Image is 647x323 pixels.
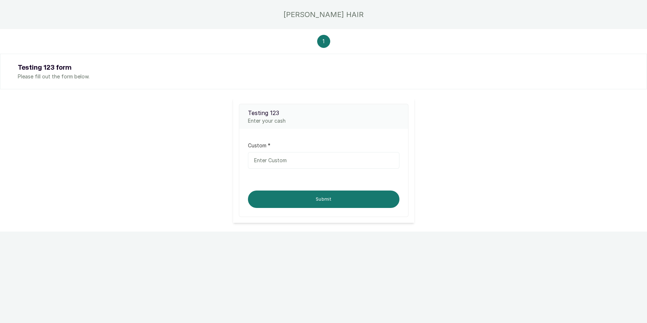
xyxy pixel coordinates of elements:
label: Custom * [248,142,270,149]
p: Please fill out the form below. [18,73,629,80]
p: Testing 123 [248,109,399,117]
p: Enter your cash [248,117,399,124]
button: Submit [248,191,399,208]
span: 1 [323,38,324,45]
input: Enter Custom [248,152,399,169]
span: [PERSON_NAME] hair [283,9,364,20]
h1: Testing 123 form [18,63,629,73]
